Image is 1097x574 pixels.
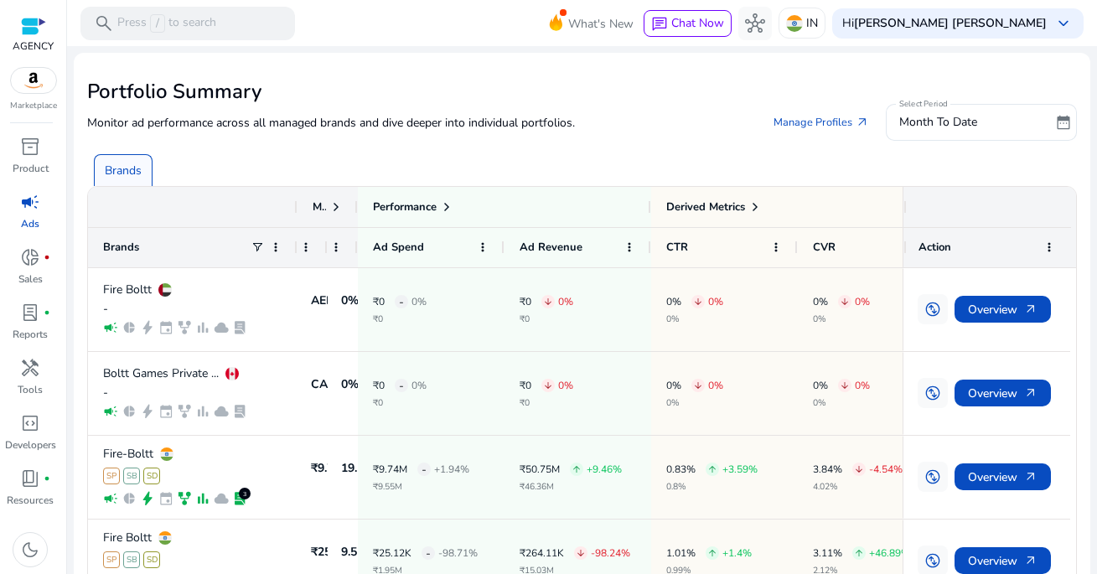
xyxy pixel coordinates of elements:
[968,292,1037,327] span: Overview
[399,285,404,319] span: -
[103,284,152,296] p: Fire Boltt
[20,247,40,267] span: donut_small
[924,552,941,569] span: swap_vertical_circle
[543,297,553,307] span: arrow_downward
[18,271,43,287] p: Sales
[520,548,564,558] p: ₹264.11K
[855,380,870,390] p: 0%
[854,15,1047,31] b: [PERSON_NAME] [PERSON_NAME]
[644,10,732,37] button: chatChat Now
[520,399,573,407] p: ₹0
[587,464,622,474] p: +9.46%
[13,161,49,176] p: Product
[760,107,882,137] a: Manage Profiles
[341,379,365,390] h5: 0% /
[434,464,469,474] p: +1.94%
[813,548,842,558] p: 3.11%
[177,491,192,506] span: family_history
[520,464,560,474] p: ₹50.75M
[313,199,326,215] span: Monthly KPI
[214,491,229,506] span: cloud
[122,491,137,506] span: pie_chart
[693,380,703,390] span: arrow_downward
[158,283,172,297] img: ae.svg
[918,240,951,255] span: Action
[143,551,160,568] span: SD
[232,404,247,419] span: lab_profile
[899,98,947,110] mat-label: Select Period
[576,548,586,558] span: arrow_downward
[44,309,50,316] span: fiber_manual_record
[572,464,582,474] span: arrow_upward
[160,447,173,461] img: in.svg
[143,468,160,484] span: SD
[520,240,582,255] span: Ad Revenue
[955,380,1051,406] button: Overviewarrow_outward
[373,199,437,215] span: Performance
[122,404,137,419] span: pie_chart
[666,315,723,323] p: 0%
[558,297,573,307] p: 0%
[855,297,870,307] p: 0%
[918,294,948,324] button: swap_vertical_circle
[373,483,469,491] p: ₹9.55M
[158,491,173,506] span: event
[195,320,210,335] span: bar_chart
[373,380,385,390] p: ₹0
[373,464,407,474] p: ₹9.74M
[918,462,948,492] button: swap_vertical_circle
[666,380,681,390] p: 0%
[955,547,1051,574] button: Overviewarrow_outward
[707,464,717,474] span: arrow_upward
[103,320,118,335] span: campaign
[1024,470,1037,484] span: arrow_outward
[20,303,40,323] span: lab_profile
[44,475,50,482] span: fiber_manual_record
[177,404,192,419] span: family_history
[856,116,869,129] span: arrow_outward
[738,7,772,40] button: hub
[558,380,573,390] p: 0%
[1024,303,1037,316] span: arrow_outward
[924,468,941,485] span: swap_vertical_circle
[869,548,910,558] p: +46.89%
[20,137,40,157] span: inventory_2
[311,379,348,390] h5: CA$0 /
[813,297,828,307] p: 0%
[214,404,229,419] span: cloud
[94,13,114,34] span: search
[373,240,424,255] span: Ad Spend
[666,483,758,491] p: 0.8%
[520,297,531,307] p: ₹0
[1024,554,1037,567] span: arrow_outward
[158,404,173,419] span: event
[11,68,56,93] img: amazon.svg
[813,380,828,390] p: 0%
[666,399,723,407] p: 0%
[117,14,216,33] p: Press to search
[13,327,48,342] p: Reports
[103,368,219,380] p: Boltt Games Private ...
[426,536,431,571] span: -
[968,460,1037,494] span: Overview
[722,548,752,558] p: +1.4%
[13,39,54,54] p: AGENCY
[813,464,842,474] p: 3.84%
[854,464,864,474] span: arrow_downward
[140,491,155,506] span: bolt
[813,315,870,323] p: 0%
[666,464,696,474] p: 0.83%
[591,548,630,558] p: -98.24%
[5,437,56,452] p: Developers
[651,16,668,33] span: chat
[568,9,634,39] span: What's New
[105,162,142,179] p: Brands
[1053,13,1074,34] span: keyboard_arrow_down
[411,380,427,390] p: 0%
[123,468,140,484] span: SB
[103,240,139,255] span: Brands
[520,380,531,390] p: ₹0
[842,18,1047,29] p: Hi
[311,546,361,558] h5: ₹25.12K /
[18,382,43,397] p: Tools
